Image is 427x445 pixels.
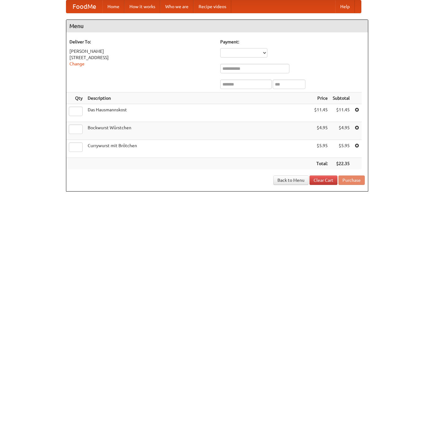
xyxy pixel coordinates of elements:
[312,104,330,122] td: $11.45
[312,122,330,140] td: $4.95
[273,175,309,185] a: Back to Menu
[220,39,365,45] h5: Payment:
[330,92,352,104] th: Subtotal
[312,92,330,104] th: Price
[85,92,312,104] th: Description
[66,20,368,32] h4: Menu
[66,0,102,13] a: FoodMe
[85,104,312,122] td: Das Hausmannskost
[85,122,312,140] td: Bockwurst Würstchen
[338,175,365,185] button: Purchase
[160,0,194,13] a: Who we are
[194,0,231,13] a: Recipe videos
[69,61,85,66] a: Change
[312,158,330,170] th: Total:
[312,140,330,158] td: $5.95
[102,0,124,13] a: Home
[69,54,214,61] div: [STREET_ADDRESS]
[335,0,355,13] a: Help
[69,48,214,54] div: [PERSON_NAME]
[330,104,352,122] td: $11.45
[85,140,312,158] td: Currywurst mit Brötchen
[69,39,214,45] h5: Deliver To:
[330,140,352,158] td: $5.95
[330,158,352,170] th: $22.35
[124,0,160,13] a: How it works
[66,92,85,104] th: Qty
[309,175,337,185] a: Clear Cart
[330,122,352,140] td: $4.95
